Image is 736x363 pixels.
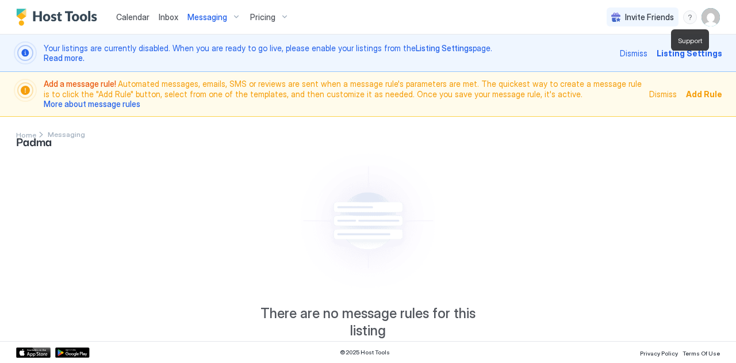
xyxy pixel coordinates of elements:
[269,141,467,300] div: Empty image
[16,128,36,140] a: Home
[678,36,702,45] span: Support
[16,132,720,150] span: Padma
[116,11,149,23] a: Calendar
[16,131,36,139] span: Home
[16,347,51,358] a: App Store
[640,346,678,358] a: Privacy Policy
[701,8,720,26] div: User profile
[44,43,613,63] span: Your listings are currently disabled. When you are ready to go live, please enable your listings ...
[640,350,678,357] span: Privacy Policy
[683,10,697,24] div: menu
[657,47,722,59] div: Listing Settings
[44,79,642,109] span: Automated messages, emails, SMS or reviews are sent when a message rule's parameters are met. The...
[44,79,118,89] span: Add a message rule!
[187,12,227,22] span: Messaging
[625,12,674,22] span: Invite Friends
[340,349,390,356] span: © 2025 Host Tools
[116,12,149,22] span: Calendar
[649,88,677,100] div: Dismiss
[44,53,85,63] a: Read more.
[416,43,473,53] a: Listing Settings
[683,350,720,357] span: Terms Of Use
[683,346,720,358] a: Terms Of Use
[159,12,178,22] span: Inbox
[159,11,178,23] a: Inbox
[16,9,102,26] a: Host Tools Logo
[686,88,722,100] div: Add Rule
[253,305,483,339] span: There are no message rules for this listing
[250,12,275,22] span: Pricing
[620,47,647,59] div: Dismiss
[48,130,85,139] span: Breadcrumb
[44,99,140,109] a: More about message rules
[55,347,90,358] a: Google Play Store
[16,128,36,140] div: Breadcrumb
